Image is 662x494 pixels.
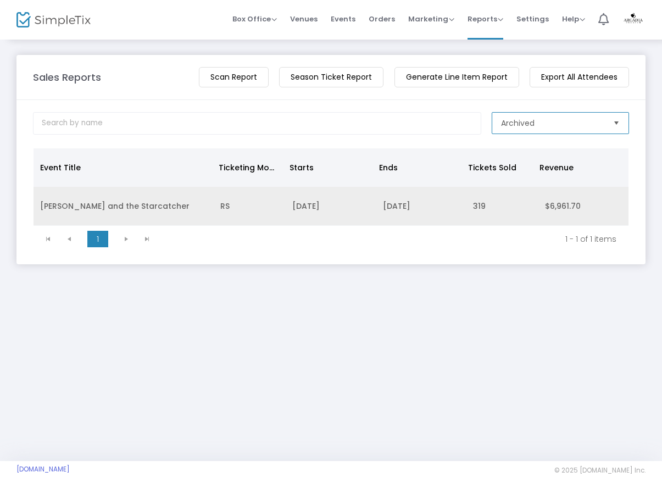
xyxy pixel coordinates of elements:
td: [DATE] [286,187,376,226]
m-button: Scan Report [199,67,269,87]
span: Orders [369,5,395,33]
th: Tickets Sold [461,148,533,187]
m-button: Generate Line Item Report [394,67,519,87]
span: Help [562,14,585,24]
m-panel-title: Sales Reports [33,70,101,85]
a: [DOMAIN_NAME] [16,465,70,474]
span: © 2025 [DOMAIN_NAME] Inc. [554,466,646,475]
span: Marketing [408,14,454,24]
span: Events [331,5,355,33]
span: Venues [290,5,318,33]
input: Search by name [33,112,481,135]
span: Page 1 [87,231,108,247]
td: $6,961.70 [538,187,628,226]
m-button: Season Ticket Report [279,67,383,87]
span: Revenue [539,162,574,173]
div: Data table [34,148,628,226]
m-button: Export All Attendees [530,67,629,87]
kendo-pager-info: 1 - 1 of 1 items [165,234,616,245]
th: Ends [372,148,461,187]
th: Event Title [34,148,212,187]
span: Settings [516,5,549,33]
span: Archived [501,118,535,129]
td: RS [214,187,286,226]
td: [DATE] [376,187,466,226]
button: Select [609,113,624,134]
td: 319 [466,187,538,226]
td: [PERSON_NAME] and the Starcatcher [34,187,214,226]
th: Ticketing Mode [212,148,283,187]
span: Box Office [232,14,277,24]
th: Starts [283,148,372,187]
span: Reports [468,14,503,24]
